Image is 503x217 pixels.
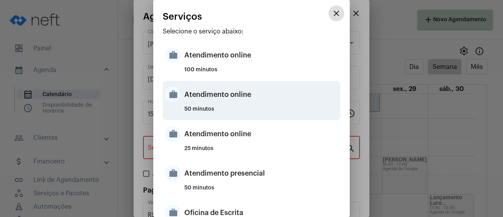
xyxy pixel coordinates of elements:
div: Atendimento online [184,122,338,146]
mat-icon: close [332,9,341,18]
div: 50 minutos [184,185,338,197]
div: Atendimento online [184,83,338,106]
mat-icon: work [165,47,180,63]
span: Serviços [163,11,202,22]
mat-icon: work [165,87,180,102]
mat-icon: work [165,126,180,142]
div: Atendimento presencial [184,161,338,185]
div: 50 minutos [184,106,338,118]
p: Selecione o serviço abaixo: [163,28,340,35]
div: 25 minutos [184,146,338,158]
div: 100 minutos [184,67,338,79]
mat-icon: work [165,165,180,181]
div: Atendimento online [184,43,338,67]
